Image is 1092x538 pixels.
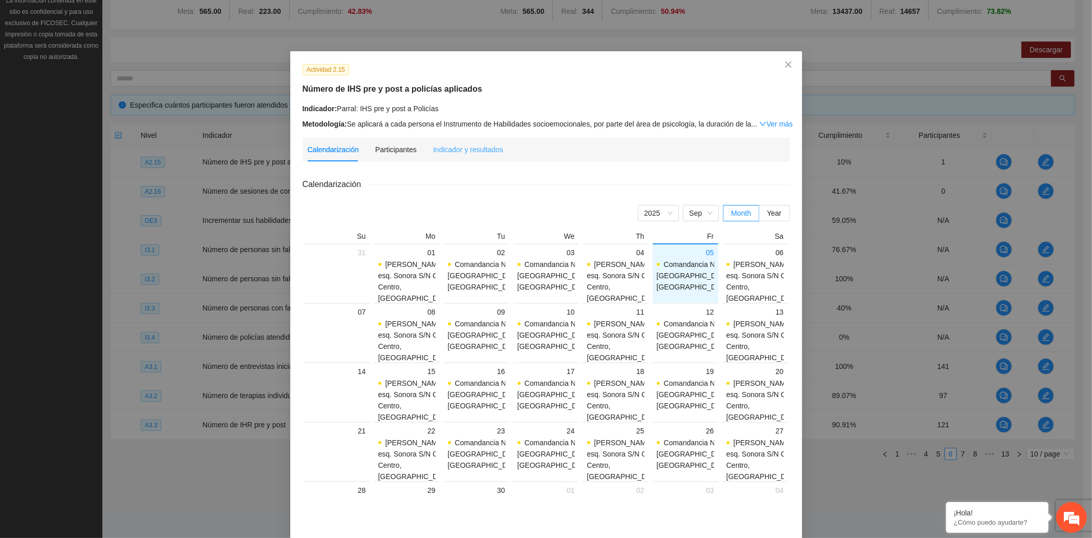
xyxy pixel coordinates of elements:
td: 2025-09-15 [372,362,442,422]
strong: Indicador: [303,105,337,113]
td: 2025-09-08 [372,303,442,362]
span: Sep [689,205,713,221]
td: 2025-09-25 [581,422,651,481]
th: Mo [372,232,442,243]
span: Comandancia Norte, [GEOGRAPHIC_DATA], [GEOGRAPHIC_DATA] [657,320,734,350]
div: 26 [657,425,714,437]
div: 11 [587,306,645,318]
a: Expand [759,120,793,128]
th: Su [303,232,372,243]
span: [PERSON_NAME] esq. Sonora S/N Col. Centro, [GEOGRAPHIC_DATA], [GEOGRAPHIC_DATA]. [587,379,664,432]
span: close [784,60,793,69]
div: 01 [378,246,436,259]
div: 08 [378,306,436,318]
td: 2025-09-20 [720,362,790,422]
div: 04 [726,484,784,496]
div: Parral: IHS pre y post a Policías [303,103,790,114]
div: Calendarización [308,144,359,155]
div: 18 [587,365,645,378]
div: Minimizar ventana de chat en vivo [168,5,192,30]
td: 2025-09-27 [720,422,790,481]
span: [PERSON_NAME] esq. Sonora S/N Col. Centro, [GEOGRAPHIC_DATA], [GEOGRAPHIC_DATA]. [726,260,803,314]
span: [PERSON_NAME] esq. Sonora S/N Col. Centro, [GEOGRAPHIC_DATA], [GEOGRAPHIC_DATA]. [726,379,803,432]
div: 02 [448,246,505,259]
div: 09 [448,306,505,318]
div: 07 [309,306,366,318]
td: 2025-09-12 [651,303,720,362]
span: down [759,120,766,128]
span: Estamos en línea. [59,137,141,240]
td: 2025-09-01 [372,243,442,303]
div: 22 [378,425,436,437]
span: [PERSON_NAME] esq. Sonora S/N Col. Centro, [GEOGRAPHIC_DATA], [GEOGRAPHIC_DATA]. [378,320,455,373]
td: 2025-09-24 [511,422,581,481]
span: Comandancia Norte, [GEOGRAPHIC_DATA], [GEOGRAPHIC_DATA] [448,260,525,291]
span: Actividad 2.15 [303,64,349,75]
span: Comandancia Norte, [GEOGRAPHIC_DATA], [GEOGRAPHIC_DATA] [448,379,525,410]
span: Comandancia Norte, [GEOGRAPHIC_DATA], [GEOGRAPHIC_DATA] [518,379,594,410]
div: 10 [518,306,575,318]
button: Close [775,51,802,79]
div: 13 [726,306,784,318]
div: 03 [657,484,714,496]
span: [PERSON_NAME] esq. Sonora S/N Col. Centro, [GEOGRAPHIC_DATA], [GEOGRAPHIC_DATA]. [378,379,455,432]
div: 03 [518,246,575,259]
td: 2025-08-31 [303,243,372,303]
div: 30 [448,484,505,496]
h5: Número de IHS pre y post a policías aplicados [303,83,790,95]
span: Month [731,209,751,217]
span: Comandancia Norte, [GEOGRAPHIC_DATA], [GEOGRAPHIC_DATA] [448,439,525,469]
th: We [511,232,581,243]
span: [PERSON_NAME] esq. Sonora S/N Col. Centro, [GEOGRAPHIC_DATA], [GEOGRAPHIC_DATA]. [726,439,803,492]
div: 27 [726,425,784,437]
th: Fr [651,232,720,243]
span: [PERSON_NAME] esq. Sonora S/N Col. Centro, [GEOGRAPHIC_DATA], [GEOGRAPHIC_DATA]. [587,260,664,314]
div: 21 [309,425,366,437]
td: 2025-09-19 [651,362,720,422]
div: 01 [518,484,575,496]
td: 2025-09-18 [581,362,651,422]
span: 2025 [644,205,673,221]
div: 15 [378,365,436,378]
th: Tu [442,232,511,243]
td: 2025-09-02 [442,243,511,303]
td: 2025-09-09 [442,303,511,362]
td: 2025-09-13 [720,303,790,362]
div: 31 [309,246,366,259]
div: 25 [587,425,645,437]
span: [PERSON_NAME] esq. Sonora S/N Col. Centro, [GEOGRAPHIC_DATA], [GEOGRAPHIC_DATA]. [726,320,803,373]
div: Chatee con nosotros ahora [53,52,172,66]
div: 12 [657,306,714,318]
span: Year [767,209,781,217]
div: 20 [726,365,784,378]
td: 2025-09-06 [720,243,790,303]
div: 23 [448,425,505,437]
div: Indicador y resultados [433,144,503,155]
div: Participantes [375,144,417,155]
div: 16 [448,365,505,378]
td: 2025-09-17 [511,362,581,422]
span: [PERSON_NAME] esq. Sonora S/N Col. Centro, [GEOGRAPHIC_DATA], [GEOGRAPHIC_DATA]. [587,320,664,373]
td: 2025-09-05 [651,243,720,303]
div: 04 [587,246,645,259]
span: Comandancia Norte, [GEOGRAPHIC_DATA], [GEOGRAPHIC_DATA] [657,439,734,469]
span: Comandancia Norte, [GEOGRAPHIC_DATA], [GEOGRAPHIC_DATA] [518,260,594,291]
td: 2025-09-04 [581,243,651,303]
span: Comandancia Norte, [GEOGRAPHIC_DATA], [GEOGRAPHIC_DATA] [657,379,734,410]
div: 29 [378,484,436,496]
td: 2025-09-14 [303,362,372,422]
span: Comandancia Norte, [GEOGRAPHIC_DATA], [GEOGRAPHIC_DATA] [448,320,525,350]
td: 2025-09-07 [303,303,372,362]
div: ¡Hola! [954,509,1041,517]
div: 24 [518,425,575,437]
span: ... [752,120,758,128]
span: [PERSON_NAME] esq. Sonora S/N Col. Centro, [GEOGRAPHIC_DATA], [GEOGRAPHIC_DATA]. [378,439,455,492]
div: 06 [726,246,784,259]
span: Calendarización [303,178,370,191]
div: 14 [309,365,366,378]
span: [PERSON_NAME] esq. Sonora S/N Col. Centro, [GEOGRAPHIC_DATA], [GEOGRAPHIC_DATA]. [587,439,664,492]
td: 2025-09-26 [651,422,720,481]
td: 2025-09-10 [511,303,581,362]
span: Comandancia Norte, [GEOGRAPHIC_DATA], [GEOGRAPHIC_DATA] [518,320,594,350]
td: 2025-09-22 [372,422,442,481]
